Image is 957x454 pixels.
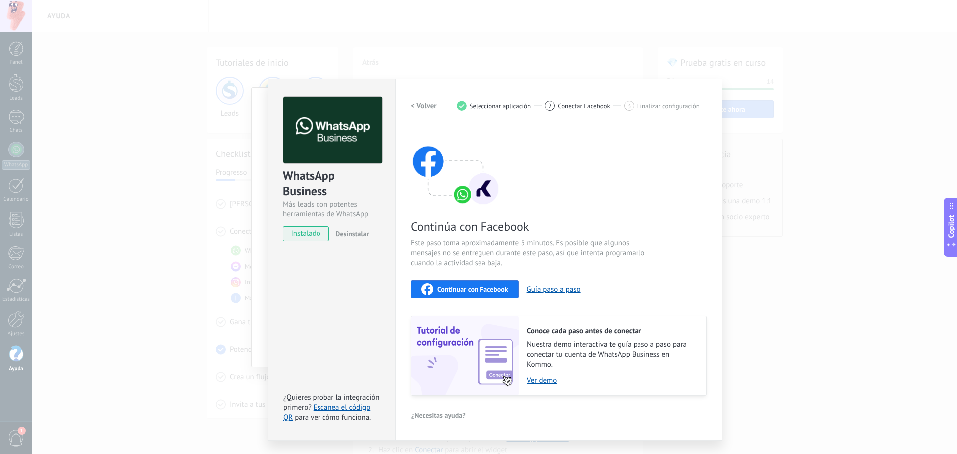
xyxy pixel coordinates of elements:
[283,168,381,200] div: WhatsApp Business
[548,102,552,110] span: 2
[946,215,956,238] span: Copilot
[470,102,531,110] span: Seleccionar aplicación
[558,102,610,110] span: Conectar Facebook
[411,408,466,423] button: ¿Necesitas ayuda?
[283,200,381,219] div: Más leads con potentes herramientas de WhatsApp
[411,101,437,111] h2: < Volver
[411,412,466,419] span: ¿Necesitas ayuda?
[527,376,696,385] a: Ver demo
[411,127,500,206] img: connect with facebook
[527,326,696,336] h2: Conoce cada paso antes de conectar
[411,280,519,298] button: Continuar con Facebook
[283,226,328,241] span: instalado
[335,229,369,238] span: Desinstalar
[295,413,371,422] span: para ver cómo funciona.
[283,403,370,422] a: Escanea el código QR
[637,102,700,110] span: Finalizar configuración
[527,340,696,370] span: Nuestra demo interactiva te guía paso a paso para conectar tu cuenta de WhatsApp Business en Kommo.
[527,285,581,294] button: Guía paso a paso
[283,97,382,164] img: logo_main.png
[627,102,631,110] span: 3
[331,226,369,241] button: Desinstalar
[437,286,508,293] span: Continuar con Facebook
[411,97,437,115] button: < Volver
[283,393,380,412] span: ¿Quieres probar la integración primero?
[411,219,648,234] span: Continúa con Facebook
[411,238,648,268] span: Este paso toma aproximadamente 5 minutos. Es posible que algunos mensajes no se entreguen durante...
